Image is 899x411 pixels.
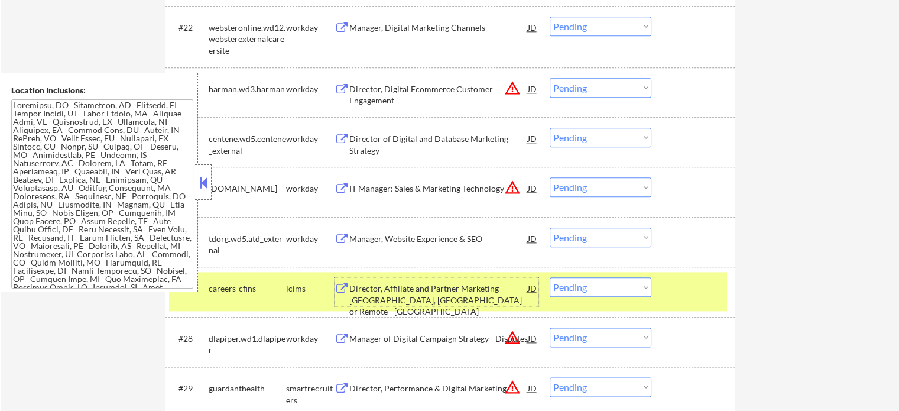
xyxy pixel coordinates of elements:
[349,22,528,34] div: Manager, Digital Marketing Channels
[286,22,335,34] div: workday
[527,328,538,349] div: JD
[349,233,528,245] div: Manager, Website Experience & SEO
[527,78,538,99] div: JD
[504,329,521,346] button: warning_amber
[286,83,335,95] div: workday
[11,85,193,96] div: Location Inclusions:
[504,80,521,96] button: warning_amber
[209,183,286,195] div: [DOMAIN_NAME]
[209,233,286,256] div: tdorg.wd5.atd_external
[209,133,286,156] div: centene.wd5.centene_external
[209,383,286,394] div: guardanthealth
[349,83,528,106] div: Director, Digital Ecommerce Customer Engagement
[349,283,528,318] div: Director, Affiliate and Partner Marketing - [GEOGRAPHIC_DATA], [GEOGRAPHIC_DATA] or Remote - [GEO...
[527,277,538,299] div: JD
[209,83,286,95] div: harman.wd3.harman
[527,128,538,149] div: JD
[349,183,528,195] div: IT Manager: Sales & Marketing Technology
[286,333,335,345] div: workday
[178,333,199,345] div: #28
[286,133,335,145] div: workday
[527,228,538,249] div: JD
[527,377,538,399] div: JD
[286,183,335,195] div: workday
[286,383,335,406] div: smartrecruiters
[504,179,521,196] button: warning_amber
[349,383,528,394] div: Director, Performance & Digital Marketing
[349,333,528,345] div: Manager of Digital Campaign Strategy - Disputes
[286,283,335,295] div: icims
[178,22,199,34] div: #22
[527,17,538,38] div: JD
[504,379,521,396] button: warning_amber
[349,133,528,156] div: Director of Digital and Database Marketing Strategy
[286,233,335,245] div: workday
[209,283,286,295] div: careers-cfins
[209,22,286,57] div: websteronline.wd12.websterexternalcareersite
[178,383,199,394] div: #29
[527,177,538,199] div: JD
[209,333,286,356] div: dlapiper.wd1.dlapiper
